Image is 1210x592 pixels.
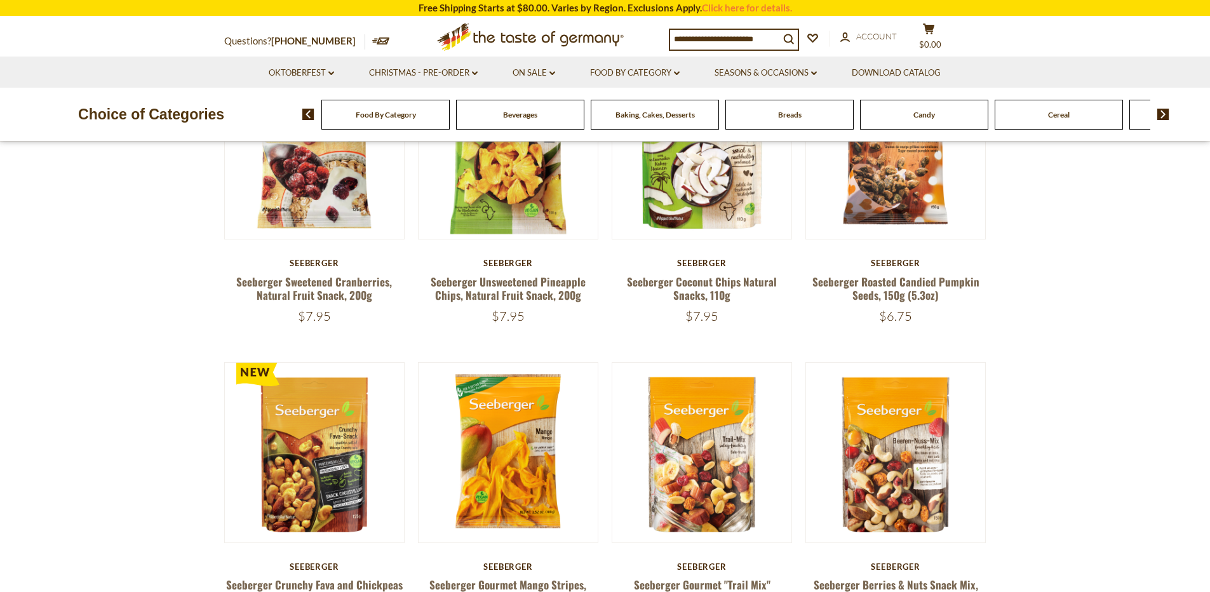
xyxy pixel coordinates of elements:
div: Seeberger [418,258,599,268]
a: [PHONE_NUMBER] [271,35,356,46]
a: Christmas - PRE-ORDER [369,66,478,80]
a: Food By Category [356,110,416,119]
div: Seeberger [612,562,793,572]
a: Beverages [503,110,537,119]
div: Seeberger [805,258,986,268]
img: previous arrow [302,109,314,120]
a: Cereal [1048,110,1070,119]
img: Seeberger Gourmet "Trail Mix" (Peanuts, Bananas, Rhubarb, Almonds), 150g (5.3oz) [612,363,792,542]
div: Seeberger [805,562,986,572]
span: $7.95 [492,308,525,324]
span: Account [856,31,897,41]
button: $0.00 [910,23,948,55]
span: $6.75 [879,308,912,324]
a: Candy [913,110,935,119]
div: Seeberger [224,258,405,268]
a: Click here for details. [702,2,792,13]
a: Seeberger Unsweetened Pineapple Chips, Natural Fruit Snack, 200g [431,274,586,303]
div: Seeberger [418,562,599,572]
a: Seeberger Coconut Chips Natural Snacks, 110g [627,274,777,303]
img: Seeberger Coconut Chips Natural Snacks, 110g [612,60,792,239]
img: Seeberger Crunchy Fava and Chickpeas Protein Snack Mix, 150g (5.3oz) [225,363,405,542]
img: Seeberger Roasted Candied Pumpkin Seeds, 150g (5.3oz) [806,60,986,239]
div: Seeberger [612,258,793,268]
a: Seeberger Sweetened Cranberries, Natural Fruit Snack, 200g [236,274,392,303]
img: Seeberger Sweetened Cranberries, Natural Fruit Snack, 200g [225,60,405,239]
a: Oktoberfest [269,66,334,80]
span: $0.00 [919,39,941,50]
a: Breads [778,110,802,119]
p: Questions? [224,33,365,50]
a: On Sale [513,66,555,80]
img: Seeberger Unsweetened Pineapple Chips, Natural Fruit Snack, 200g [419,60,598,239]
a: Seasons & Occasions [715,66,817,80]
a: Seeberger Roasted Candied Pumpkin Seeds, 150g (5.3oz) [812,274,979,303]
span: $7.95 [298,308,331,324]
div: Seeberger [224,562,405,572]
a: Food By Category [590,66,680,80]
img: next arrow [1157,109,1169,120]
span: $7.95 [685,308,718,324]
img: Seeberger Gourmet Mango Stripes, 100g (5.3oz) [419,363,598,542]
a: Baking, Cakes, Desserts [615,110,695,119]
a: Account [840,30,897,44]
img: Seeberger Berries & Nuts Snack Mix, 150g (5.3oz) [806,363,986,542]
a: Download Catalog [852,66,941,80]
